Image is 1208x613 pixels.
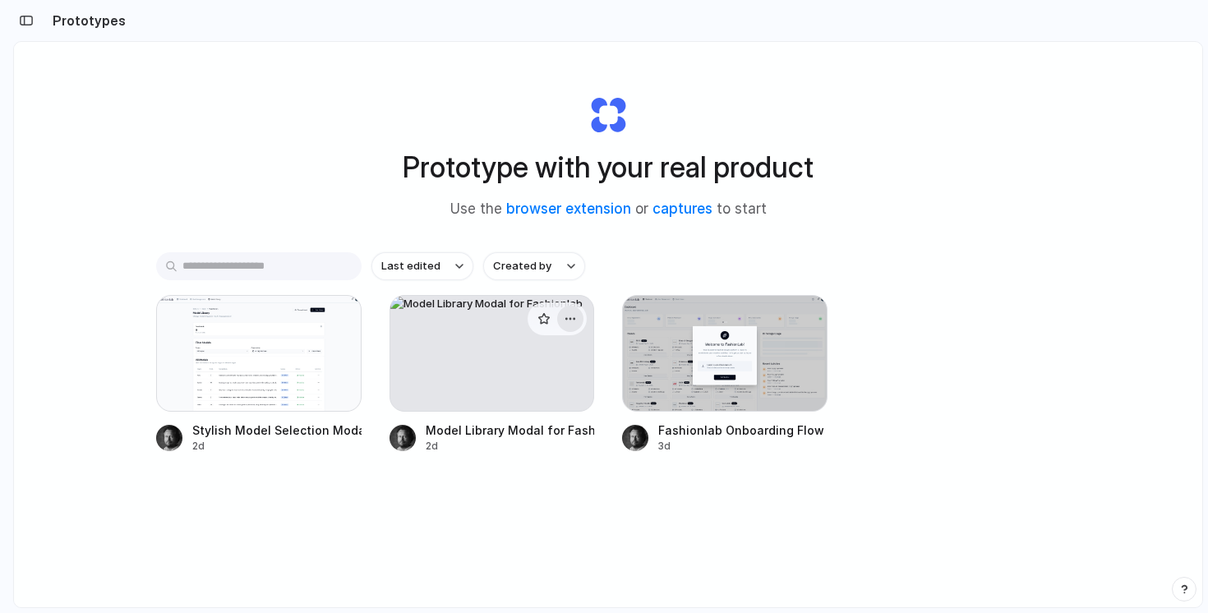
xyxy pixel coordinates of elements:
[426,422,595,439] div: Model Library Modal for Fashionlab
[622,295,828,454] a: Fashionlab Onboarding FlowFashionlab Onboarding Flow3d
[156,295,362,454] a: Stylish Model Selection ModalStylish Model Selection Modal2d
[658,422,824,439] div: Fashionlab Onboarding Flow
[192,422,362,439] div: Stylish Model Selection Modal
[403,145,814,189] h1: Prototype with your real product
[381,258,440,274] span: Last edited
[371,252,473,280] button: Last edited
[652,200,712,217] a: captures
[426,439,595,454] div: 2d
[483,252,585,280] button: Created by
[493,258,551,274] span: Created by
[506,200,631,217] a: browser extension
[390,295,595,454] a: Model Library Modal for FashionlabModel Library Modal for Fashionlab2d
[658,439,824,454] div: 3d
[192,439,362,454] div: 2d
[450,199,767,220] span: Use the or to start
[46,11,126,30] h2: Prototypes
